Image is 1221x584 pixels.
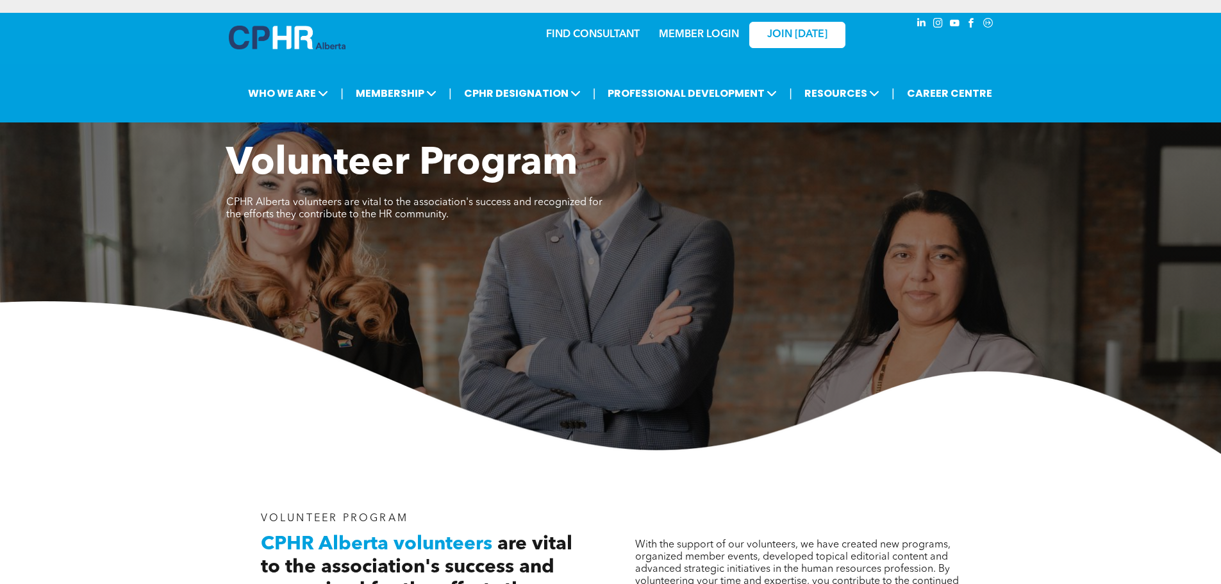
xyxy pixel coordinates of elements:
[226,197,602,220] span: CPHR Alberta volunteers are vital to the association's success and recognized for the efforts the...
[604,81,781,105] span: PROFESSIONAL DEVELOPMENT
[948,16,962,33] a: youtube
[449,80,452,106] li: |
[915,16,929,33] a: linkedin
[659,29,739,40] a: MEMBER LOGIN
[460,81,585,105] span: CPHR DESIGNATION
[767,29,827,41] span: JOIN [DATE]
[965,16,979,33] a: facebook
[229,26,345,49] img: A blue and white logo for cp alberta
[261,513,408,524] span: VOLUNTEER PROGRAM
[244,81,332,105] span: WHO WE ARE
[226,145,577,183] span: Volunteer Program
[892,80,895,106] li: |
[352,81,440,105] span: MEMBERSHIP
[931,16,945,33] a: instagram
[546,29,640,40] a: FIND CONSULTANT
[789,80,792,106] li: |
[261,535,492,554] span: CPHR Alberta volunteers
[340,80,344,106] li: |
[903,81,996,105] a: CAREER CENTRE
[981,16,995,33] a: Social network
[749,22,845,48] a: JOIN [DATE]
[801,81,883,105] span: RESOURCES
[593,80,596,106] li: |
